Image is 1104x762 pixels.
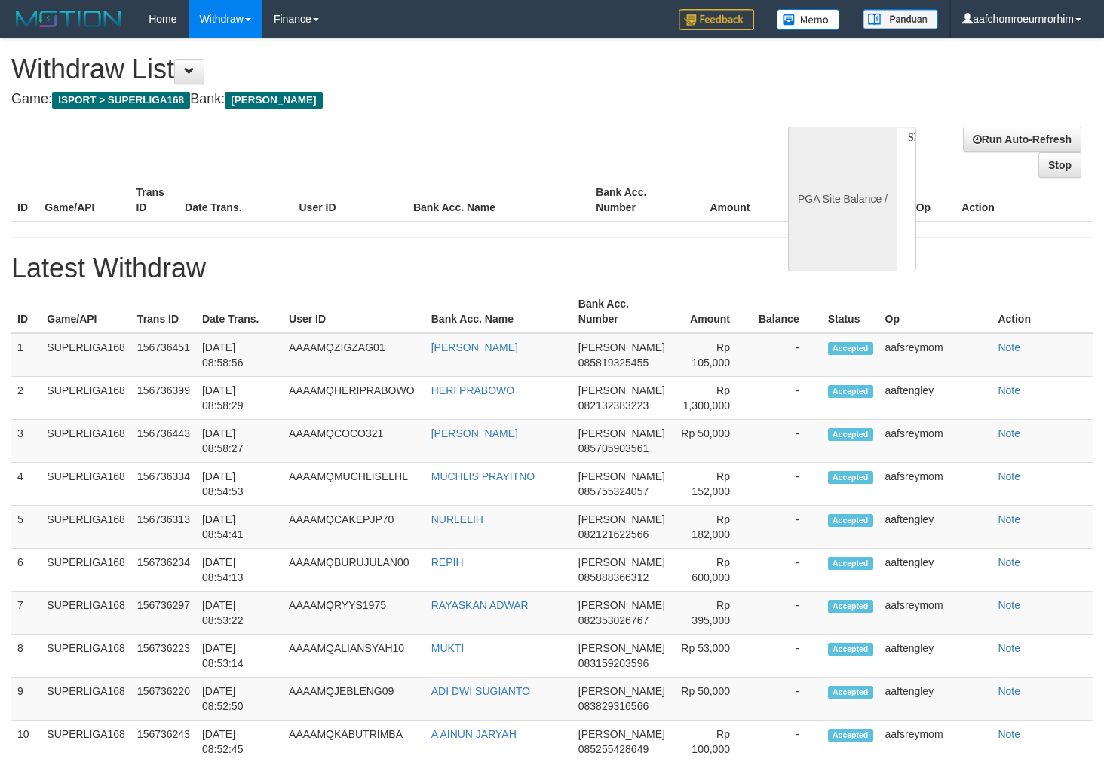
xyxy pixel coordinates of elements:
[578,571,649,583] span: 085888366312
[679,9,754,30] img: Feedback.jpg
[578,528,649,540] span: 082121622566
[998,599,1020,611] a: Note
[828,643,873,656] span: Accepted
[425,290,572,333] th: Bank Acc. Name
[578,599,665,611] span: [PERSON_NAME]
[955,179,1093,222] th: Action
[963,127,1081,152] a: Run Auto-Refresh
[753,678,822,721] td: -
[828,385,873,398] span: Accepted
[283,506,425,549] td: AAAAMQCAKEPJP70
[196,678,283,721] td: [DATE] 08:52:50
[753,549,822,592] td: -
[998,728,1020,740] a: Note
[578,341,665,353] span: [PERSON_NAME]
[11,92,721,107] h4: Game: Bank:
[863,9,938,29] img: panduan.png
[11,463,41,506] td: 4
[41,377,131,420] td: SUPERLIGA168
[671,333,753,377] td: Rp 105,000
[998,642,1020,654] a: Note
[578,642,665,654] span: [PERSON_NAME]
[998,427,1020,439] a: Note
[130,179,179,222] th: Trans ID
[283,549,425,592] td: AAAAMQBURUJULAN00
[196,635,283,678] td: [DATE] 08:53:14
[998,685,1020,697] a: Note
[828,471,873,484] span: Accepted
[828,514,873,527] span: Accepted
[998,470,1020,482] a: Note
[578,700,649,712] span: 083829316566
[578,427,665,439] span: [PERSON_NAME]
[41,549,131,592] td: SUPERLIGA168
[179,179,293,222] th: Date Trans.
[131,549,196,592] td: 156736234
[131,592,196,635] td: 156736297
[753,420,822,463] td: -
[671,549,753,592] td: Rp 600,000
[828,729,873,742] span: Accepted
[283,463,425,506] td: AAAAMQMUCHLISELHL
[671,678,753,721] td: Rp 50,000
[753,290,822,333] th: Balance
[998,513,1020,525] a: Note
[431,728,517,740] a: A AINUN JARYAH
[41,678,131,721] td: SUPERLIGA168
[828,428,873,441] span: Accepted
[196,333,283,377] td: [DATE] 08:58:56
[11,290,41,333] th: ID
[879,377,992,420] td: aaftengley
[11,179,38,222] th: ID
[879,635,992,678] td: aaftengley
[41,333,131,377] td: SUPERLIGA168
[828,686,873,699] span: Accepted
[578,685,665,697] span: [PERSON_NAME]
[431,599,529,611] a: RAYASKAN ADWAR
[772,179,856,222] th: Balance
[225,92,322,109] span: [PERSON_NAME]
[11,678,41,721] td: 9
[196,290,283,333] th: Date Trans.
[879,420,992,463] td: aafsreymom
[828,557,873,570] span: Accepted
[131,635,196,678] td: 156736223
[879,463,992,506] td: aafsreymom
[681,179,772,222] th: Amount
[131,290,196,333] th: Trans ID
[578,470,665,482] span: [PERSON_NAME]
[196,506,283,549] td: [DATE] 08:54:41
[131,506,196,549] td: 156736313
[131,420,196,463] td: 156736443
[578,384,665,396] span: [PERSON_NAME]
[11,549,41,592] td: 6
[11,333,41,377] td: 1
[578,743,649,755] span: 085255428649
[41,420,131,463] td: SUPERLIGA168
[828,342,873,355] span: Accepted
[578,399,649,412] span: 082132383223
[572,290,671,333] th: Bank Acc. Number
[788,127,897,271] div: PGA Site Balance /
[590,179,681,222] th: Bank Acc. Number
[131,333,196,377] td: 156736451
[407,179,590,222] th: Bank Acc. Name
[998,384,1020,396] a: Note
[671,592,753,635] td: Rp 395,000
[196,592,283,635] td: [DATE] 08:53:22
[131,678,196,721] td: 156736220
[578,357,649,369] span: 085819325455
[11,635,41,678] td: 8
[822,290,879,333] th: Status
[196,463,283,506] td: [DATE] 08:54:53
[753,506,822,549] td: -
[11,506,41,549] td: 5
[431,642,465,654] a: MUKTI
[828,600,873,613] span: Accepted
[131,377,196,420] td: 156736399
[1038,152,1081,178] a: Stop
[578,513,665,525] span: [PERSON_NAME]
[41,635,131,678] td: SUPERLIGA168
[671,506,753,549] td: Rp 182,000
[38,179,130,222] th: Game/API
